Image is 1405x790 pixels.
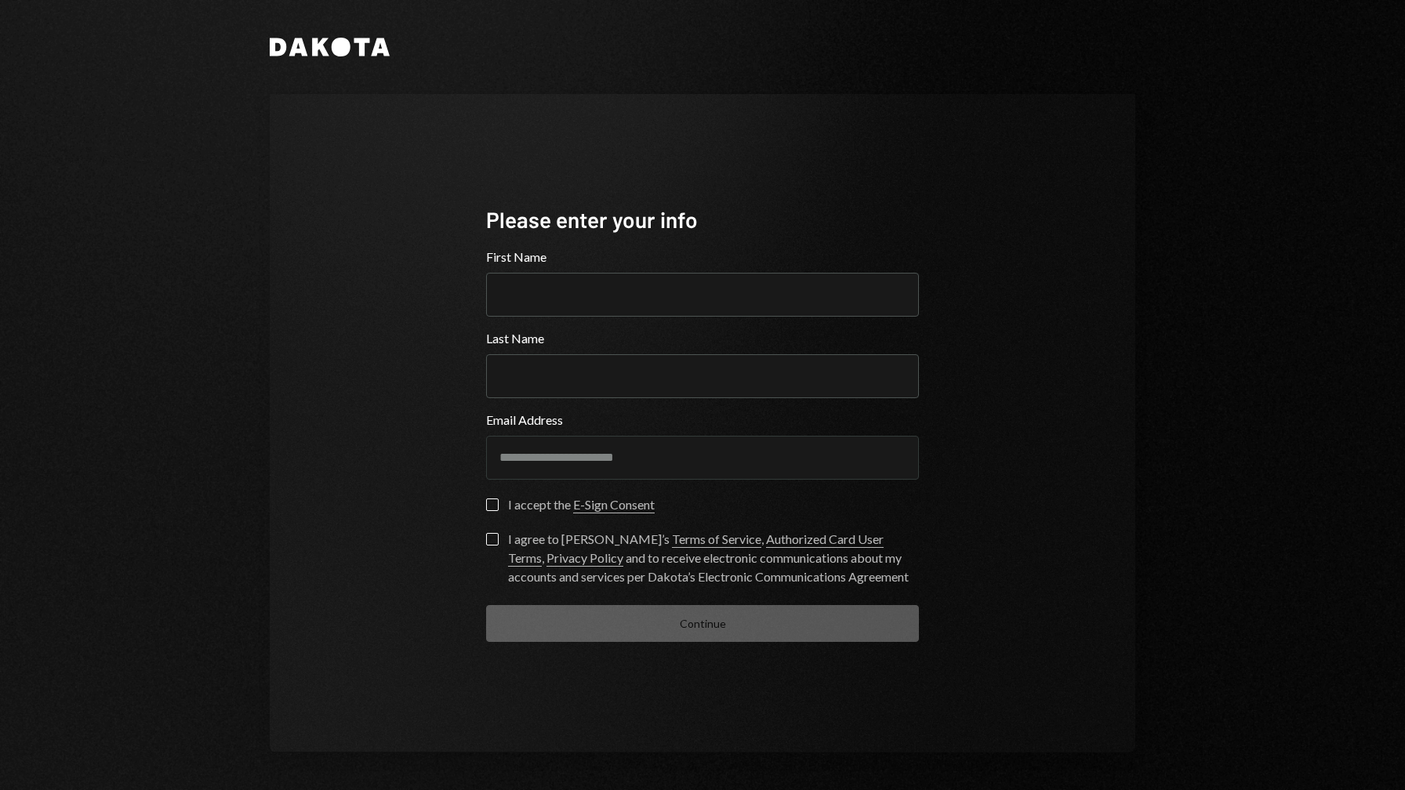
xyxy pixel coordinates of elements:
label: Last Name [486,329,919,348]
div: I agree to [PERSON_NAME]’s , , and to receive electronic communications about my accounts and ser... [508,530,919,586]
a: Authorized Card User Terms [508,531,884,567]
button: I accept the E-Sign Consent [486,498,499,511]
div: Please enter your info [486,205,919,235]
label: First Name [486,248,919,266]
button: I agree to [PERSON_NAME]’s Terms of Service, Authorized Card User Terms, Privacy Policy and to re... [486,533,499,545]
a: E-Sign Consent [573,497,655,513]
div: I accept the [508,495,655,514]
a: Terms of Service [672,531,761,548]
a: Privacy Policy [546,550,623,567]
label: Email Address [486,411,919,429]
